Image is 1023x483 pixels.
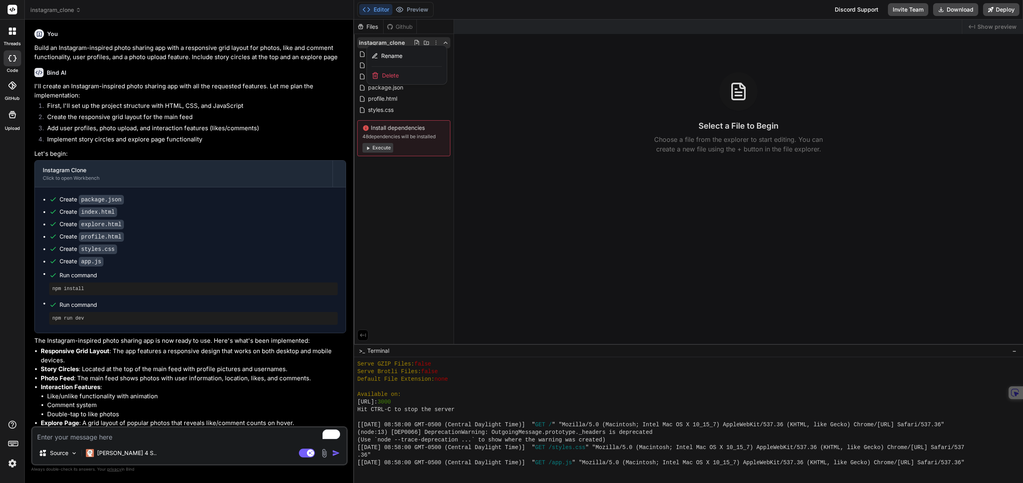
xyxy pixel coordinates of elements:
code: app.js [79,257,103,266]
li: : Located at the top of the main feed with profile pictures and usernames. [41,365,346,374]
span: Run command [60,301,338,309]
p: Source [50,449,68,457]
pre: npm install [52,286,334,292]
strong: Interaction Features [41,383,100,391]
div: Create [60,195,124,204]
code: index.html [79,207,117,217]
label: threads [4,40,21,47]
label: Upload [5,125,20,132]
strong: Story Circles [41,365,79,373]
p: Let's begin: [34,149,346,159]
div: Create [60,257,103,266]
div: Create [60,233,124,241]
button: Instagram CloneClick to open Workbench [35,161,332,187]
textarea: To enrich screen reader interactions, please activate Accessibility in Grammarly extension settings [32,427,346,442]
p: The Instagram-inspired photo sharing app is now ready to use. Here's what's been implemented: [34,336,346,346]
h6: You [47,30,58,38]
div: Click to open Workbench [43,175,324,181]
code: package.json [79,195,124,205]
button: Download [933,3,978,16]
div: Create [60,245,117,253]
div: Discord Support [830,3,883,16]
button: Preview [392,4,432,15]
li: Like/unlike functionality with animation [47,392,346,401]
span: Rename [381,52,402,60]
li: : A grid layout of popular photos that reveals like/comment counts on hover. [41,419,346,428]
span: privacy [107,467,121,471]
li: : The app features a responsive design that works on both desktop and mobile devices. [41,347,346,365]
code: profile.html [79,232,124,242]
img: attachment [320,449,329,458]
h6: Bind AI [47,69,66,77]
p: I'll create an Instagram-inspired photo sharing app with all the requested features. Let me plan ... [34,82,346,100]
li: Double-tap to like photos [47,410,346,419]
li: First, I'll set up the project structure with HTML, CSS, and JavaScript [41,101,346,113]
div: Create [60,208,117,216]
p: [PERSON_NAME] 4 S.. [97,449,157,457]
label: code [7,67,18,74]
li: Implement story circles and explore page functionality [41,135,346,146]
strong: Photo Feed [41,374,74,382]
li: Create the responsive grid layout for the main feed [41,113,346,124]
img: Pick Models [71,450,78,457]
strong: Responsive Grid Layout [41,347,109,355]
li: Add user profiles, photo upload, and interaction features (likes/comments) [41,124,346,135]
code: styles.css [79,244,117,254]
span: Run command [60,271,338,279]
img: Claude 4 Sonnet [86,449,94,457]
p: Build an Instagram-inspired photo sharing app with a responsive grid layout for photos, like and ... [34,44,346,62]
div: Create [60,220,124,229]
button: Deploy [983,3,1019,16]
p: Always double-check its answers. Your in Bind [31,465,348,473]
img: settings [6,457,19,470]
button: Invite Team [888,3,928,16]
div: Instagram Clone [43,166,324,174]
code: explore.html [79,220,124,229]
img: icon [332,449,340,457]
strong: Explore Page [41,419,79,427]
span: instagram_clone [30,6,81,14]
li: : [41,383,346,419]
li: : The main feed shows photos with user information, location, likes, and comments. [41,374,346,383]
li: Comment system [47,401,346,410]
span: Delete [382,72,399,80]
label: GitHub [5,95,20,102]
button: Editor [359,4,392,15]
pre: npm run dev [52,315,334,322]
